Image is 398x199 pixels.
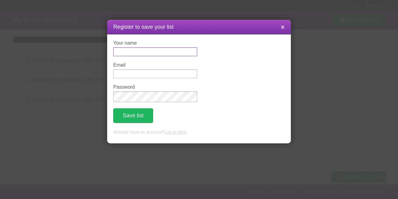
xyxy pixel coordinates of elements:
[164,130,186,135] a: Log in here
[113,23,285,31] h1: Register to save your list
[113,84,197,90] label: Password
[113,40,197,46] label: Your name
[113,108,153,123] button: Save list
[113,62,197,68] label: Email
[113,129,285,136] p: Already have an account? .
